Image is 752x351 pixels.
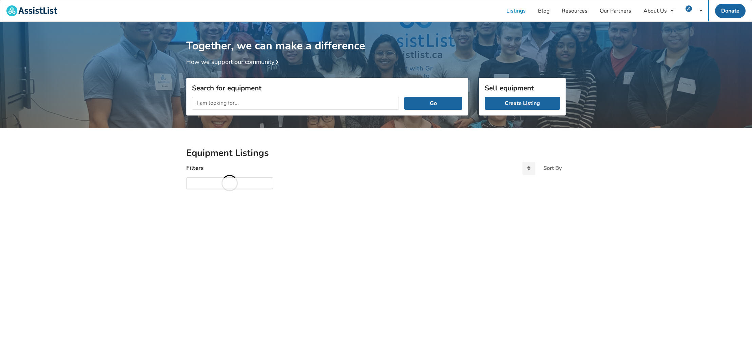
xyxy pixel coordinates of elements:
img: user icon [686,5,692,12]
a: Donate [715,4,746,18]
h3: Search for equipment [192,84,462,92]
button: Go [404,97,462,110]
h1: Together, we can make a difference [186,22,566,53]
img: assistlist-logo [6,5,57,16]
a: How we support our community [186,58,281,66]
h2: Equipment Listings [186,147,566,159]
a: Our Partners [594,0,637,21]
a: Resources [556,0,594,21]
h4: Filters [186,164,204,172]
a: Blog [532,0,556,21]
div: About Us [643,8,667,14]
div: Sort By [543,165,562,171]
a: Create Listing [485,97,560,110]
h3: Sell equipment [485,84,560,92]
input: I am looking for... [192,97,399,110]
a: Listings [500,0,532,21]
